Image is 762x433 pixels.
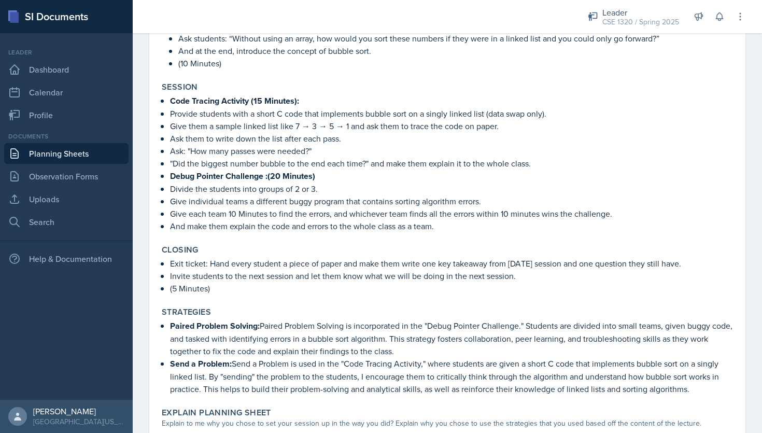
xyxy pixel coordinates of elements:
div: [PERSON_NAME] [33,406,124,416]
label: Closing [162,245,199,255]
a: Observation Forms [4,166,129,187]
div: [GEOGRAPHIC_DATA][US_STATE] [33,416,124,427]
label: Strategies [162,307,211,317]
div: Documents [4,132,129,141]
p: Paired Problem Solving is incorporated in the "Debug Pointer Challenge." Students are divided int... [170,319,733,357]
p: Ask: "How many passes were needed?" [170,145,733,157]
p: Send a Problem is used in the "Code Tracing Activity," where students are given a short C code th... [170,357,733,395]
a: Uploads [4,189,129,209]
a: Profile [4,105,129,125]
p: And at the end, introduce the concept of bubble sort. [178,45,733,57]
div: Help & Documentation [4,248,129,269]
p: Give individual teams a different buggy program that contains sorting algorithm errors. [170,195,733,207]
strong: Send a Problem: [170,358,232,370]
p: Give each team 10 Minutes to find the errors, and whichever team finds all the errors within 10 m... [170,207,733,220]
label: Session [162,82,198,92]
div: CSE 1320 / Spring 2025 [602,17,679,27]
p: Exit ticket: Hand every student a piece of paper and make them write one key takeaway from [DATE]... [170,257,733,270]
p: Provide students with a short C code that implements bubble sort on a singly linked list (data sw... [170,107,733,120]
p: "Did the biggest number bubble to the end each time?" and make them explain it to the whole class. [170,157,733,170]
a: Search [4,212,129,232]
strong: Code Tracing Activity (15 Minutes): [170,95,299,107]
a: Calendar [4,82,129,103]
p: Ask them to write down the list after each pass. [170,132,733,145]
div: Leader [4,48,129,57]
p: Ask students: “Without using an array, how would you sort these numbers if they were in a linked ... [178,32,733,45]
div: Leader [602,6,679,19]
strong: Paired Problem Solving: [170,320,260,332]
strong: Debug Pointer Challenge :(20 Minutes) [170,170,315,182]
p: Divide the students into groups of 2 or 3. [170,183,733,195]
p: (10 Minutes) [178,57,733,69]
p: Give them a sample linked list like 7 → 3 → 5 → 1 and ask them to trace the code on paper. [170,120,733,132]
a: Planning Sheets [4,143,129,164]
a: Dashboard [4,59,129,80]
div: Explain to me why you chose to set your session up in the way you did? Explain why you chose to u... [162,418,733,429]
label: Explain Planning Sheet [162,408,271,418]
p: (5 Minutes) [170,282,733,295]
p: And make them explain the code and errors to the whole class as a team. [170,220,733,232]
p: Invite students to the next session and let them know what we will be doing in the next session. [170,270,733,282]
